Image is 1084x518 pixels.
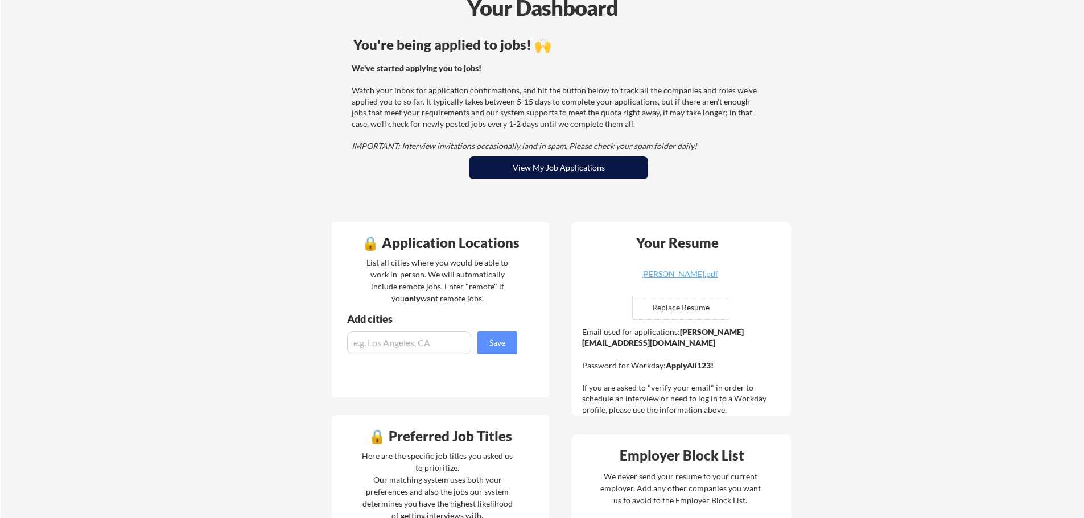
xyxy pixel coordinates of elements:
[335,429,546,443] div: 🔒 Preferred Job Titles
[599,470,761,506] div: We never send your resume to your current employer. Add any other companies you want us to avoid ...
[352,141,697,151] em: IMPORTANT: Interview invitations occasionally land in spam. Please check your spam folder daily!
[347,314,520,324] div: Add cities
[352,63,481,73] strong: We've started applying you to jobs!
[469,156,648,179] button: View My Job Applications
[353,38,764,52] div: You're being applied to jobs! 🙌
[359,256,516,304] div: List all cities where you would be able to work in-person. We will automatically include remote j...
[621,236,733,250] div: Your Resume
[576,449,788,462] div: Employer Block List
[352,63,762,152] div: Watch your inbox for application confirmations, and hit the button below to track all the compani...
[612,270,747,278] div: [PERSON_NAME].pdf
[335,236,546,250] div: 🔒 Application Locations
[612,270,747,288] a: [PERSON_NAME].pdf
[582,327,744,348] strong: [PERSON_NAME][EMAIL_ADDRESS][DOMAIN_NAME]
[666,360,714,370] strong: ApplyAll123!
[582,326,783,416] div: Email used for applications: Password for Workday: If you are asked to "verify your email" in ord...
[347,331,471,354] input: e.g. Los Angeles, CA
[405,293,421,303] strong: only
[477,331,517,354] button: Save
